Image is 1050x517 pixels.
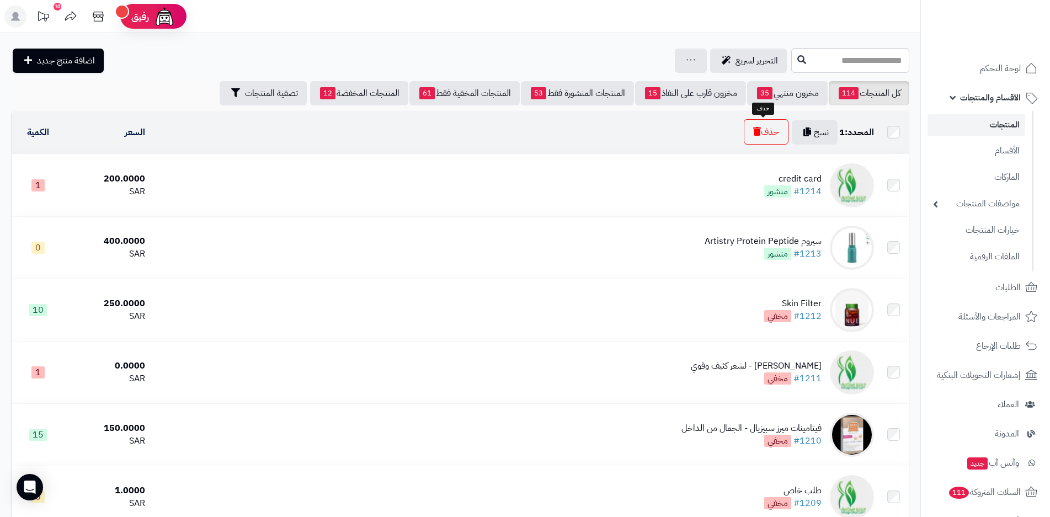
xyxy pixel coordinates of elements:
[829,81,909,105] a: كل المنتجات114
[17,474,43,500] div: Open Intercom Messenger
[928,192,1025,216] a: مواصفات المنتجات
[54,3,61,10] div: 10
[928,55,1043,82] a: لوحة التحكم
[645,87,660,99] span: 15
[764,372,791,385] span: مخفي
[949,487,969,499] span: 111
[27,126,49,139] a: الكمية
[153,6,175,28] img: ai-face.png
[764,310,791,322] span: مخفي
[928,218,1025,242] a: خيارات المنتجات
[928,362,1043,388] a: إشعارات التحويلات البنكية
[928,479,1043,505] a: السلات المتروكة111
[310,81,408,105] a: المنتجات المخفضة12
[29,429,47,441] span: 15
[793,434,822,447] a: #1210
[928,391,1043,418] a: العملاء
[928,303,1043,330] a: المراجعات والأسئلة
[68,248,145,260] div: SAR
[967,457,988,470] span: جديد
[419,87,435,99] span: 61
[68,185,145,198] div: SAR
[960,90,1021,105] span: الأقسام والمنتجات
[31,179,45,191] span: 1
[928,274,1043,301] a: الطلبات
[976,338,1021,354] span: طلبات الإرجاع
[710,49,787,73] a: التحرير لسريع
[68,173,145,185] div: 200.0000
[635,81,746,105] a: مخزون قارب على النفاذ15
[793,185,822,198] a: #1214
[830,413,874,457] img: فيتامينات ميرز سبيزيال - الجمال من الداخل
[830,350,874,395] img: ميرز سبيزيال هير - لشعر كثيف وقوي
[531,87,546,99] span: 53
[928,166,1025,189] a: الماركات
[757,87,772,99] span: 35
[764,484,822,497] div: طلب خاص
[320,87,335,99] span: 12
[793,497,822,510] a: #1209
[735,54,778,67] span: التحرير لسريع
[705,235,822,248] div: سيروم Artistry Protein Peptide
[928,245,1025,269] a: الملفات الرقمية
[764,497,791,509] span: مخفي
[995,280,1021,295] span: الطلبات
[68,235,145,248] div: 400.0000
[966,455,1019,471] span: وآتس آب
[948,484,1021,500] span: السلات المتروكة
[68,422,145,435] div: 150.0000
[220,81,307,105] button: تصفية المنتجات
[793,247,822,260] a: #1213
[744,119,788,145] button: حذف
[764,173,822,185] div: credit card
[29,304,47,316] span: 10
[839,126,845,139] span: 1
[68,297,145,310] div: 250.0000
[31,366,45,379] span: 1
[691,360,822,372] div: [PERSON_NAME] - لشعر كثيف وقوي
[764,297,822,310] div: Skin Filter
[752,103,774,115] div: حذف
[521,81,634,105] a: المنتجات المنشورة فقط53
[975,31,1040,54] img: logo-2.png
[793,310,822,323] a: #1212
[928,420,1043,447] a: المدونة
[998,397,1019,412] span: العملاء
[31,242,45,254] span: 0
[68,484,145,497] div: 1.0000
[928,333,1043,359] a: طلبات الإرجاع
[13,49,104,73] a: اضافة منتج جديد
[928,114,1025,136] a: المنتجات
[747,81,828,105] a: مخزون منتهي35
[839,126,874,139] div: المحدد:
[928,450,1043,476] a: وآتس آبجديد
[995,426,1019,441] span: المدونة
[793,372,822,385] a: #1211
[68,435,145,447] div: SAR
[764,185,791,198] span: منشور
[31,491,45,503] span: 0
[409,81,520,105] a: المنتجات المخفية فقط61
[68,360,145,372] div: 0.0000
[830,226,874,270] img: سيروم Artistry Protein Peptide
[68,497,145,510] div: SAR
[958,309,1021,324] span: المراجعات والأسئلة
[830,163,874,207] img: credit card
[68,372,145,385] div: SAR
[928,139,1025,163] a: الأقسام
[764,248,791,260] span: منشور
[37,54,95,67] span: اضافة منتج جديد
[839,87,859,99] span: 114
[245,87,298,100] span: تصفية المنتجات
[29,6,57,30] a: تحديثات المنصة
[764,435,791,447] span: مخفي
[937,367,1021,383] span: إشعارات التحويلات البنكية
[792,120,838,145] button: نسخ
[125,126,145,139] a: السعر
[681,422,822,435] div: فيتامينات ميرز سبيزيال - الجمال من الداخل
[980,61,1021,76] span: لوحة التحكم
[830,288,874,332] img: Skin Filter
[68,310,145,323] div: SAR
[131,10,149,23] span: رفيق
